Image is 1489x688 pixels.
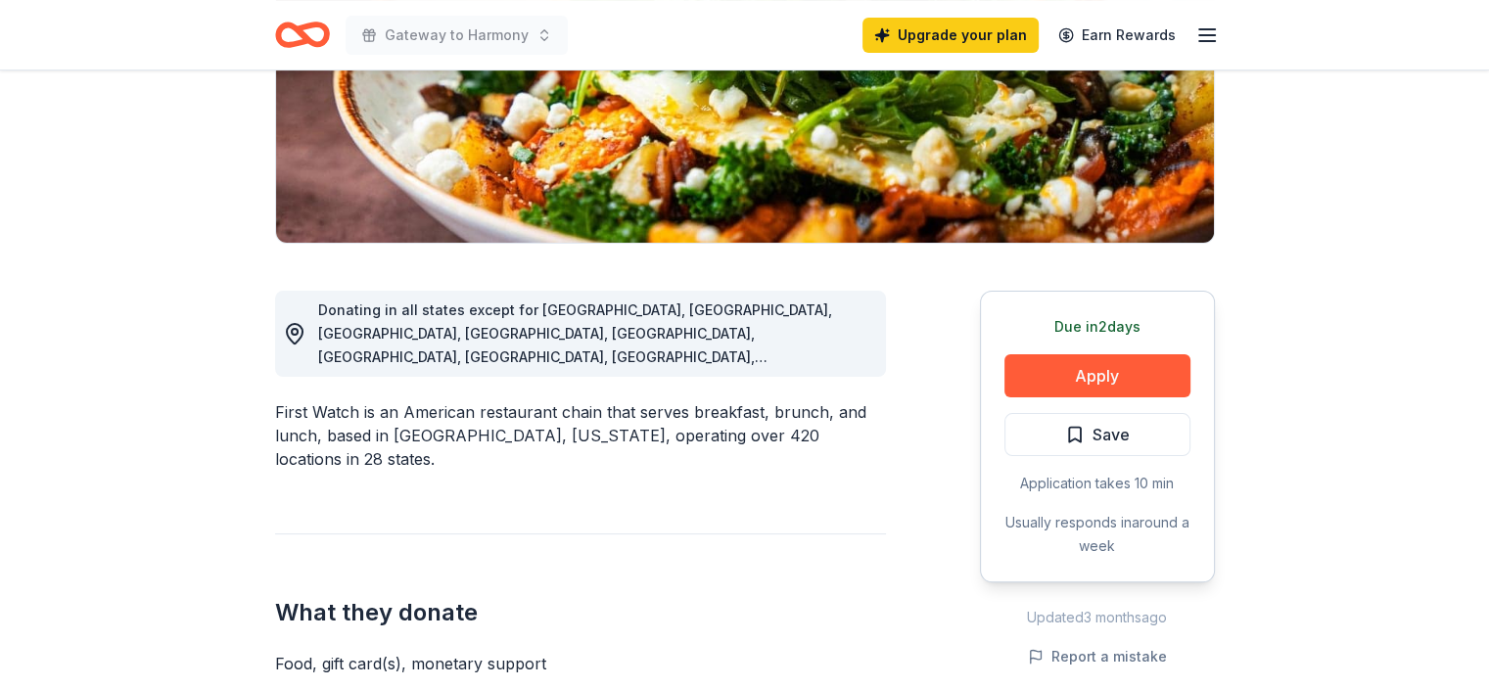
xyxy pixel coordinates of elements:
[1004,472,1190,495] div: Application takes 10 min
[1004,413,1190,456] button: Save
[275,597,886,628] h2: What they donate
[1093,422,1130,447] span: Save
[1047,18,1187,53] a: Earn Rewards
[1004,511,1190,558] div: Usually responds in around a week
[346,16,568,55] button: Gateway to Harmony
[1004,315,1190,339] div: Due in 2 days
[275,12,330,58] a: Home
[1028,645,1167,668] button: Report a mistake
[275,652,886,675] div: Food, gift card(s), monetary support
[862,18,1039,53] a: Upgrade your plan
[385,23,529,47] span: Gateway to Harmony
[275,400,886,471] div: First Watch is an American restaurant chain that serves breakfast, brunch, and lunch, based in [G...
[980,606,1215,629] div: Updated 3 months ago
[318,301,832,482] span: Donating in all states except for [GEOGRAPHIC_DATA], [GEOGRAPHIC_DATA], [GEOGRAPHIC_DATA], [GEOGR...
[1004,354,1190,397] button: Apply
